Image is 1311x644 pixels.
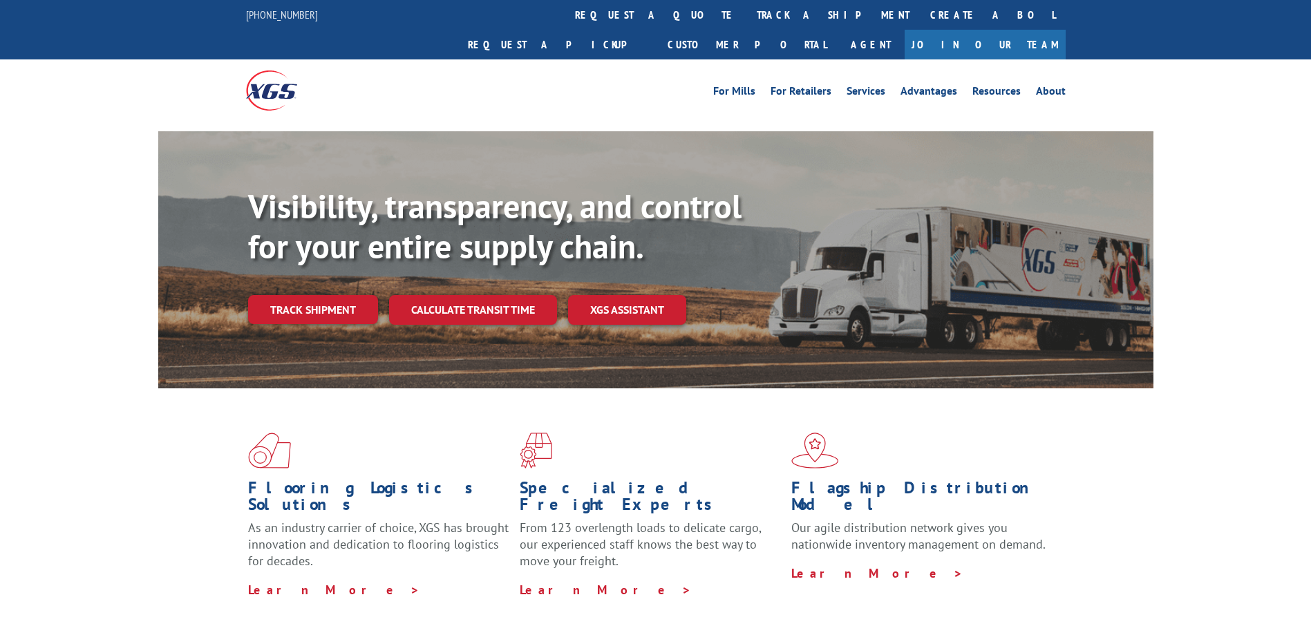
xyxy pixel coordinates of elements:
a: For Retailers [771,86,831,101]
span: Our agile distribution network gives you nationwide inventory management on demand. [791,520,1046,552]
b: Visibility, transparency, and control for your entire supply chain. [248,184,742,267]
img: xgs-icon-focused-on-flooring-red [520,433,552,468]
a: Request a pickup [458,30,657,59]
a: Customer Portal [657,30,837,59]
h1: Flagship Distribution Model [791,480,1053,520]
img: xgs-icon-total-supply-chain-intelligence-red [248,433,291,468]
a: Learn More > [791,565,963,581]
a: Learn More > [520,582,692,598]
a: Calculate transit time [389,295,557,325]
a: Agent [837,30,905,59]
a: For Mills [713,86,755,101]
p: From 123 overlength loads to delicate cargo, our experienced staff knows the best way to move you... [520,520,781,581]
a: Join Our Team [905,30,1066,59]
img: xgs-icon-flagship-distribution-model-red [791,433,839,468]
a: Track shipment [248,295,378,324]
a: Advantages [900,86,957,101]
h1: Specialized Freight Experts [520,480,781,520]
a: XGS ASSISTANT [568,295,686,325]
a: Services [847,86,885,101]
h1: Flooring Logistics Solutions [248,480,509,520]
a: About [1036,86,1066,101]
a: Resources [972,86,1021,101]
a: Learn More > [248,582,420,598]
span: As an industry carrier of choice, XGS has brought innovation and dedication to flooring logistics... [248,520,509,569]
a: [PHONE_NUMBER] [246,8,318,21]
